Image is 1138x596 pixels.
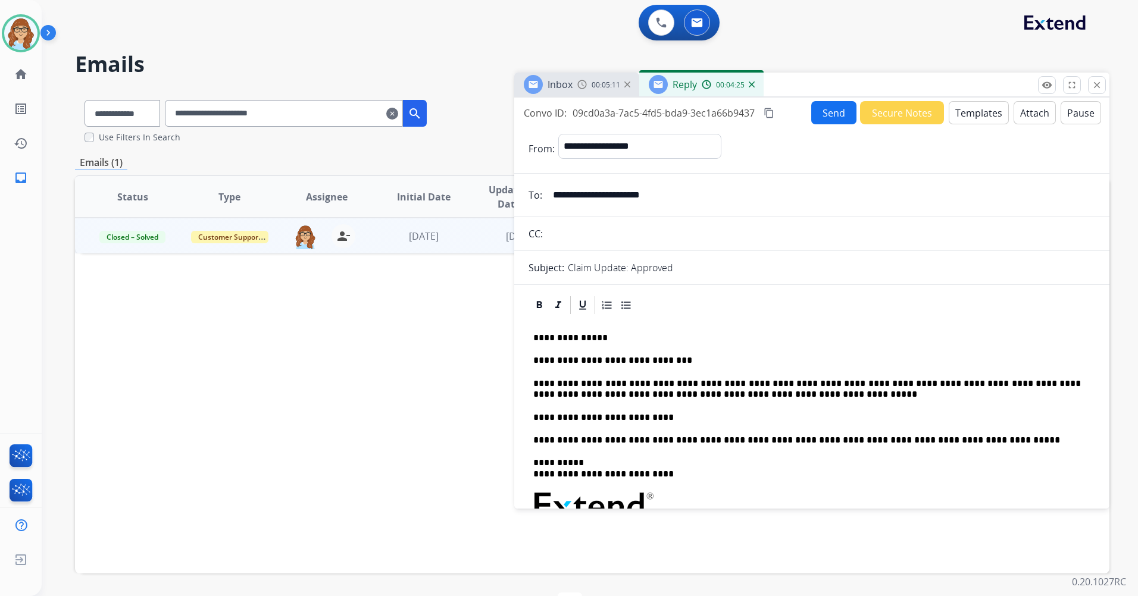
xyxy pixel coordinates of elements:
p: To: [529,188,542,202]
mat-icon: clear [386,106,398,121]
p: Claim Update: Approved [568,261,673,275]
mat-icon: fullscreen [1067,80,1077,90]
span: Initial Date [397,190,451,204]
button: Send [811,101,856,124]
button: Templates [949,101,1009,124]
span: Status [117,190,148,204]
span: Reply [673,78,697,91]
span: Type [218,190,240,204]
img: agent-avatar [293,224,317,249]
span: Updated Date [482,183,536,211]
mat-icon: search [408,106,422,121]
mat-icon: content_copy [764,108,774,118]
button: Attach [1014,101,1056,124]
button: Pause [1061,101,1101,124]
mat-icon: list_alt [14,102,28,116]
p: Emails (1) [75,155,127,170]
span: Inbox [548,78,573,91]
span: Customer Support [191,231,268,243]
p: From: [529,142,555,156]
mat-icon: close [1092,80,1102,90]
span: [DATE] [409,230,439,243]
img: avatar [4,17,37,50]
span: 00:05:11 [592,80,620,90]
div: Italic [549,296,567,314]
mat-icon: person_remove [336,229,351,243]
mat-icon: home [14,67,28,81]
div: Bold [530,296,548,314]
p: Subject: [529,261,564,275]
h2: Emails [75,52,1109,76]
button: Secure Notes [860,101,944,124]
span: 00:04:25 [716,80,745,90]
mat-icon: remove_red_eye [1042,80,1052,90]
p: Convo ID: [524,106,567,120]
span: Closed – Solved [99,231,165,243]
mat-icon: history [14,136,28,150]
div: Underline [574,296,592,314]
label: Use Filters In Search [99,131,180,143]
div: Bullet List [617,296,635,314]
mat-icon: inbox [14,171,28,185]
span: [DATE] [506,230,536,243]
span: Assignee [306,190,348,204]
span: 09cd0a3a-7ac5-4fd5-bda9-3ec1a66b9437 [573,106,755,120]
p: CC: [529,227,543,241]
p: 0.20.1027RC [1072,575,1126,589]
div: Ordered List [598,296,616,314]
